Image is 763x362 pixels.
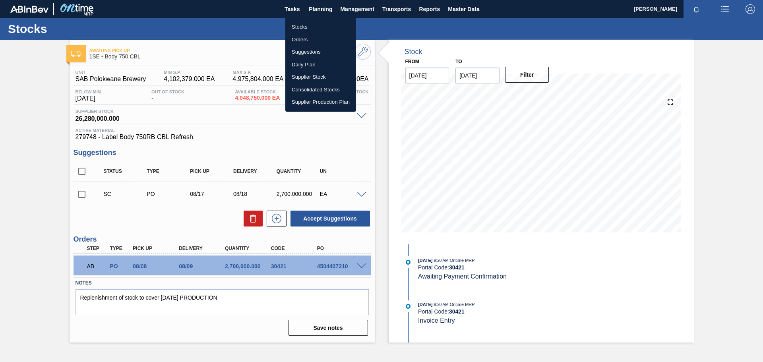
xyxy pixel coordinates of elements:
a: Consolidated Stocks [285,83,356,96]
a: Orders [285,33,356,46]
a: Stocks [285,21,356,33]
a: Daily Plan [285,58,356,71]
a: Suggestions [285,46,356,58]
a: Supplier Stock [285,71,356,83]
a: Supplier Production Plan [285,96,356,108]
